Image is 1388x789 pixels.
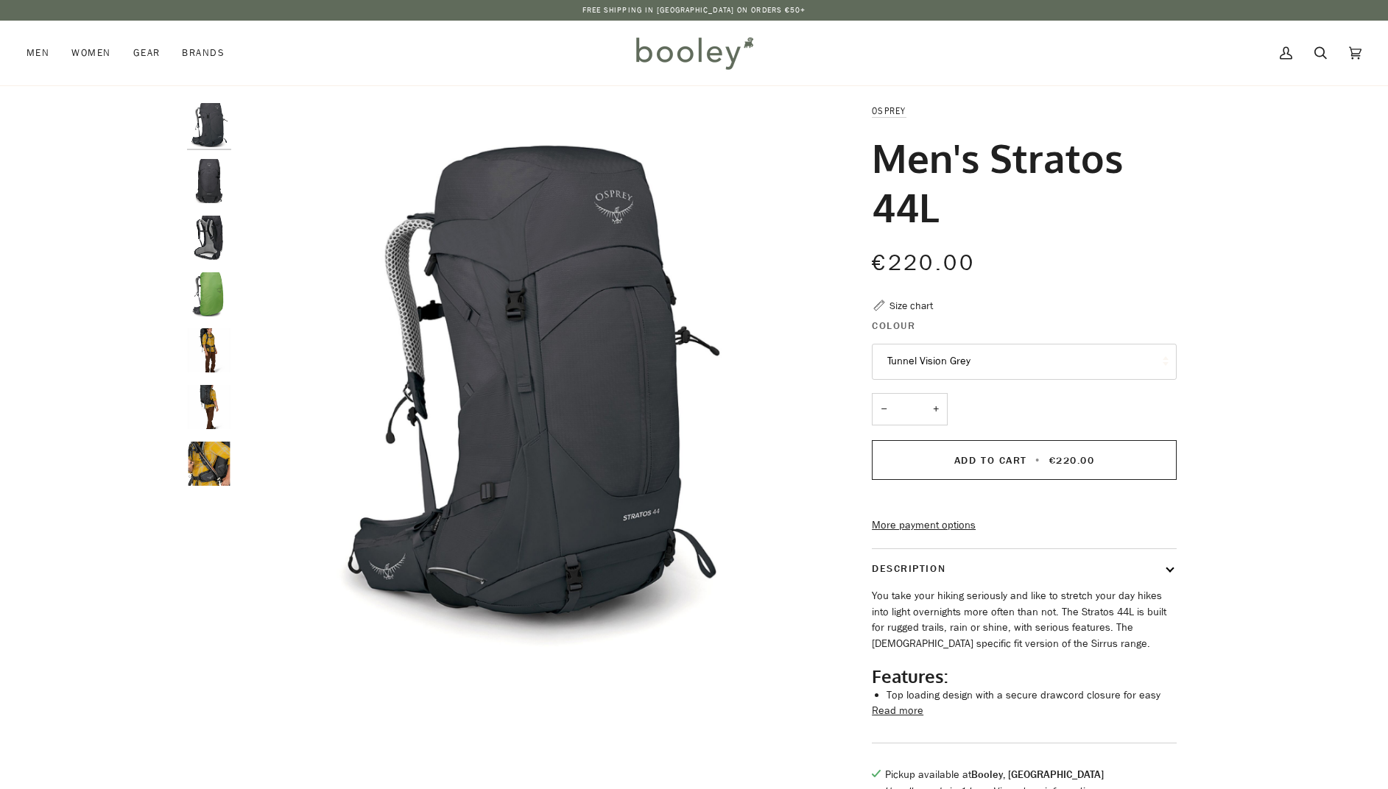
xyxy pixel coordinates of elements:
[122,21,172,85] a: Gear
[872,318,915,333] span: Colour
[1031,453,1045,467] span: •
[187,272,231,316] img: Osprey Men's Stratos 44L Tunnel Vision Grey - Booley Galway
[872,703,923,719] button: Read more
[954,453,1027,467] span: Add to Cart
[239,103,821,685] img: Osprey Men&#39;s Stratos 44L Tunnel Vision Grey - Booley Galway
[872,344,1177,380] button: Tunnel Vision Grey
[924,393,948,426] button: +
[187,328,231,372] img: Osprey Men's Stratos 44L Tunnel Vision Grey - Booley Galway
[872,393,895,426] button: −
[630,32,758,74] img: Booley
[187,442,231,486] img: Osprey Men's Stratos 44L Tunnel Vision Grey - Booley Galway
[27,21,60,85] a: Men
[133,46,161,60] span: Gear
[1049,453,1095,467] span: €220.00
[872,393,948,426] input: Quantity
[872,133,1166,230] h1: Men's Stratos 44L
[27,46,49,60] span: Men
[889,298,933,314] div: Size chart
[872,440,1177,480] button: Add to Cart • €220.00
[239,103,821,685] div: Osprey Men's Stratos 44L Tunnel Vision Grey - Booley Galway
[60,21,121,85] a: Women
[872,588,1177,652] p: You take your hiking seriously and like to stretch your day hikes into light overnights more ofte...
[187,216,231,260] img: Osprey Men's Stratos 44L Tunnel Vision Grey - Booley Galway
[971,768,1104,782] strong: Booley, [GEOGRAPHIC_DATA]
[582,4,806,16] p: Free Shipping in [GEOGRAPHIC_DATA] on Orders €50+
[872,517,1177,534] a: More payment options
[885,767,1104,783] p: Pickup available at
[71,46,110,60] span: Women
[887,687,1177,704] li: Top loading design with a secure drawcord closure for easy
[187,103,231,147] img: Osprey Men's Stratos 44L Tunnel Vision Grey - Booley Galway
[872,665,1177,687] h2: Features:
[171,21,236,85] a: Brands
[872,248,975,278] span: €220.00
[187,159,231,203] img: Osprey Men's Stratos 44L Tunnel Vision Grey - Booley Galway
[872,549,1177,588] button: Description
[187,385,231,429] img: Osprey Men's Stratos 44L Tunnel Vision Grey - Booley Galway
[872,105,906,117] a: Osprey
[182,46,225,60] span: Brands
